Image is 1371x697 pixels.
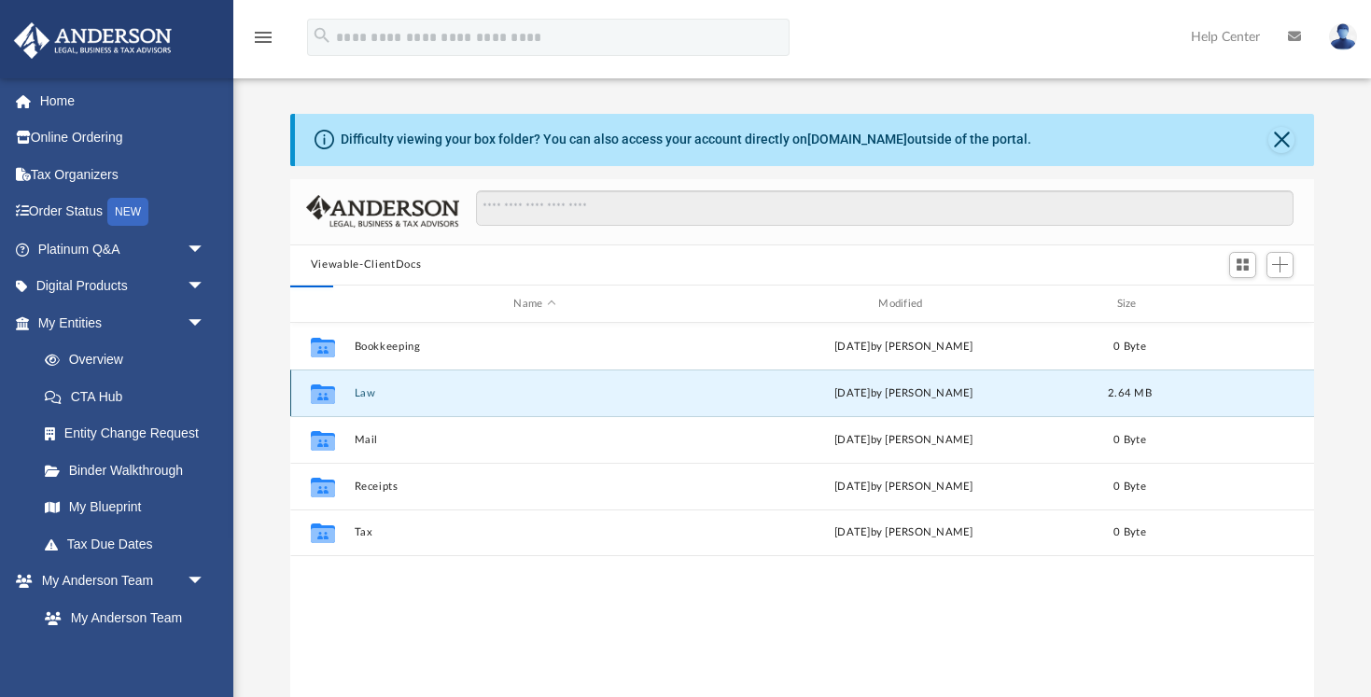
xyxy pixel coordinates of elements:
[311,257,421,273] button: Viewable-ClientDocs
[26,342,233,379] a: Overview
[353,296,714,313] div: Name
[1113,435,1146,445] span: 0 Byte
[354,387,715,399] button: Law
[341,130,1031,149] div: Difficulty viewing your box folder? You can also access your account directly on outside of the p...
[723,432,1084,449] div: [DATE] by [PERSON_NAME]
[26,599,215,636] a: My Anderson Team
[26,525,233,563] a: Tax Due Dates
[187,268,224,306] span: arrow_drop_down
[1092,296,1167,313] div: Size
[1113,342,1146,352] span: 0 Byte
[1229,252,1257,278] button: Switch to Grid View
[26,415,233,453] a: Entity Change Request
[13,119,233,157] a: Online Ordering
[1108,388,1152,398] span: 2.64 MB
[187,304,224,342] span: arrow_drop_down
[354,434,715,446] button: Mail
[722,296,1084,313] div: Modified
[13,230,233,268] a: Platinum Q&Aarrow_drop_down
[807,132,907,146] a: [DOMAIN_NAME]
[13,563,224,600] a: My Anderson Teamarrow_drop_down
[476,190,1294,226] input: Search files and folders
[8,22,177,59] img: Anderson Advisors Platinum Portal
[107,198,148,226] div: NEW
[354,527,715,539] button: Tax
[299,296,345,313] div: id
[354,341,715,353] button: Bookkeeping
[13,268,233,305] a: Digital Productsarrow_drop_down
[26,452,233,489] a: Binder Walkthrough
[312,25,332,46] i: search
[723,339,1084,355] div: [DATE] by [PERSON_NAME]
[723,525,1084,542] div: [DATE] by [PERSON_NAME]
[13,156,233,193] a: Tax Organizers
[187,230,224,269] span: arrow_drop_down
[13,193,233,231] a: Order StatusNEW
[26,378,233,415] a: CTA Hub
[252,26,274,49] i: menu
[26,489,224,526] a: My Blueprint
[1329,23,1357,50] img: User Pic
[13,304,233,342] a: My Entitiesarrow_drop_down
[1266,252,1294,278] button: Add
[723,385,1084,402] div: [DATE] by [PERSON_NAME]
[1268,127,1294,153] button: Close
[1175,296,1306,313] div: id
[723,479,1084,495] div: [DATE] by [PERSON_NAME]
[1113,481,1146,492] span: 0 Byte
[252,35,274,49] a: menu
[1113,528,1146,538] span: 0 Byte
[187,563,224,601] span: arrow_drop_down
[354,481,715,493] button: Receipts
[13,82,233,119] a: Home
